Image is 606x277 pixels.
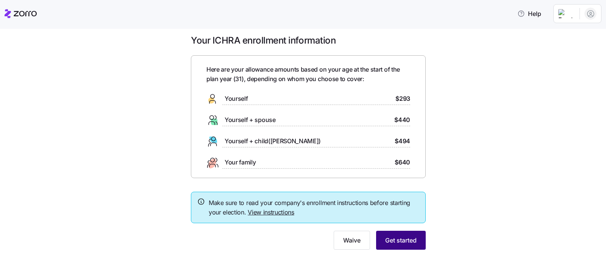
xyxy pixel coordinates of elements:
span: Yourself [225,94,248,103]
button: Waive [334,231,370,250]
span: Yourself + spouse [225,115,276,125]
span: $494 [395,136,410,146]
span: Help [517,9,541,18]
h1: Your ICHRA enrollment information [191,34,426,46]
span: Waive [343,236,361,245]
span: $640 [395,158,410,167]
img: Employer logo [558,9,573,18]
span: Make sure to read your company's enrollment instructions before starting your election. [209,198,419,217]
button: Help [511,6,547,21]
span: $440 [394,115,410,125]
span: Here are your allowance amounts based on your age at the start of the plan year ( 31 ), depending... [206,65,410,84]
span: Get started [385,236,417,245]
span: Your family [225,158,256,167]
span: $293 [395,94,410,103]
span: Yourself + child([PERSON_NAME]) [225,136,321,146]
a: View instructions [248,208,294,216]
button: Get started [376,231,426,250]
